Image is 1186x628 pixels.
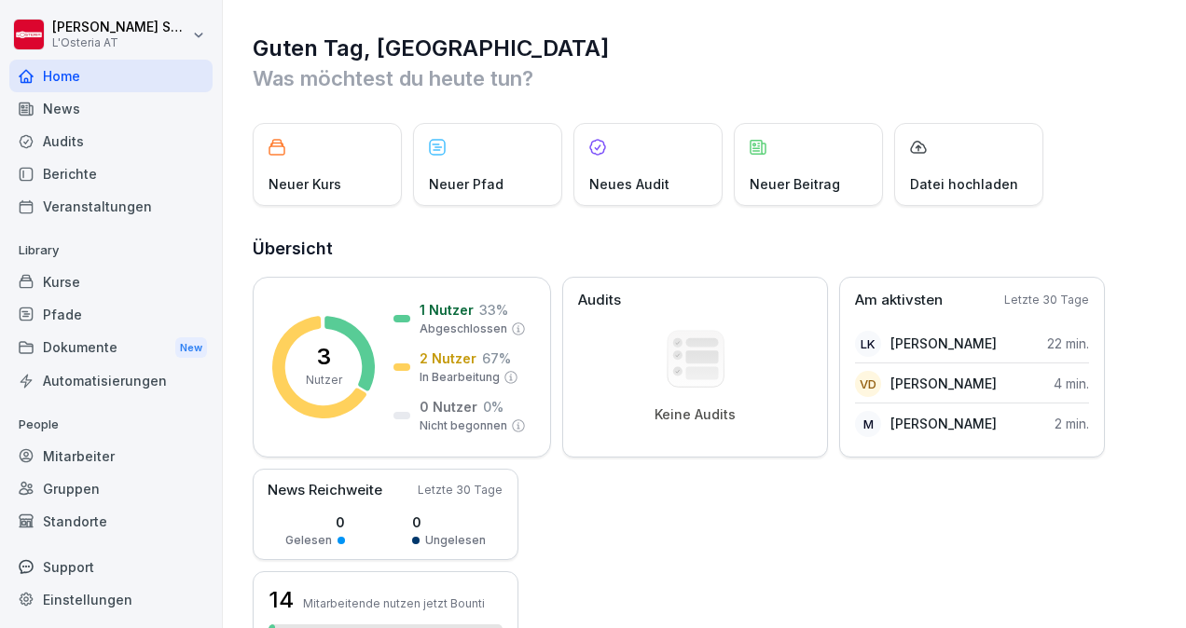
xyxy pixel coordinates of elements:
p: [PERSON_NAME] [890,334,997,353]
a: Pfade [9,298,213,331]
p: 2 Nutzer [420,348,476,368]
h1: Guten Tag, [GEOGRAPHIC_DATA] [253,34,1158,63]
p: Datei hochladen [910,174,1018,194]
div: VD [855,371,881,397]
p: Nutzer [306,372,342,389]
p: Neuer Beitrag [750,174,840,194]
p: Library [9,236,213,266]
p: 0 % [483,397,503,416]
p: In Bearbeitung [420,369,500,386]
a: Standorte [9,505,213,538]
a: Berichte [9,157,213,190]
h3: 14 [269,584,294,616]
p: Mitarbeitende nutzen jetzt Bounti [303,596,485,610]
p: [PERSON_NAME] Schwar [52,20,188,35]
div: Dokumente [9,331,213,365]
p: 1 Nutzer [420,300,474,320]
p: 0 [412,512,486,532]
p: Was möchtest du heute tun? [253,63,1158,93]
p: 0 [285,512,345,532]
p: Neues Audit [589,174,669,194]
p: Neuer Kurs [269,174,341,194]
p: [PERSON_NAME] [890,414,997,433]
p: 2 min. [1055,414,1089,433]
a: Einstellungen [9,583,213,616]
p: Audits [578,290,621,311]
a: Mitarbeiter [9,440,213,472]
p: Gelesen [285,532,332,549]
a: Gruppen [9,472,213,505]
p: Abgeschlossen [420,321,507,337]
a: Audits [9,125,213,157]
a: Automatisierungen [9,364,213,397]
p: 3 [317,346,331,368]
p: Keine Audits [655,406,736,423]
p: Letzte 30 Tage [1004,292,1089,308]
p: Letzte 30 Tage [418,482,503,498]
p: Neuer Pfad [429,174,503,194]
p: [PERSON_NAME] [890,374,997,393]
div: LK [855,331,881,357]
p: Nicht begonnen [420,417,507,434]
a: DokumenteNew [9,331,213,365]
p: 0 Nutzer [420,397,477,416]
p: People [9,410,213,440]
p: Ungelesen [425,532,486,549]
div: New [175,337,207,359]
p: L'Osteria AT [52,36,188,49]
h2: Übersicht [253,236,1158,262]
p: Am aktivsten [855,290,943,311]
a: Home [9,60,213,92]
p: 33 % [479,300,508,320]
a: News [9,92,213,125]
div: Support [9,551,213,583]
p: 22 min. [1047,334,1089,353]
p: News Reichweite [268,480,382,501]
p: 4 min. [1054,374,1089,393]
p: 67 % [482,348,511,368]
div: M [855,411,881,437]
a: Kurse [9,266,213,298]
a: Veranstaltungen [9,190,213,223]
